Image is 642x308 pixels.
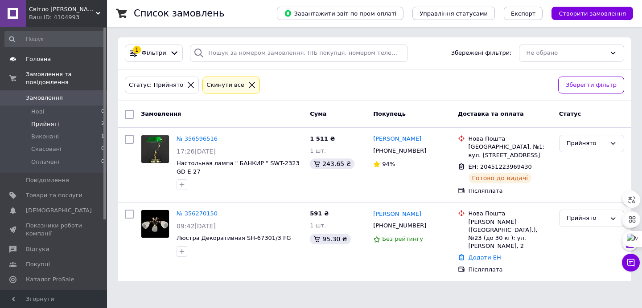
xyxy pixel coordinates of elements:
[177,235,291,241] a: Люстра Декоративная SH-67301/3 FG
[310,135,335,142] span: 1 511 ₴
[101,120,104,128] span: 2
[567,139,606,148] div: Прийнято
[141,210,169,238] img: Фото товару
[412,7,495,20] button: Управління статусами
[458,110,524,117] span: Доставка та оплата
[26,176,69,184] span: Повідомлення
[371,220,428,231] div: [PHONE_NUMBER]
[559,10,626,17] span: Створити замовлення
[177,210,218,217] a: № 356270150
[469,218,552,251] div: [PERSON_NAME] ([GEOGRAPHIC_DATA].), №23 (до 30 кг): ул. [PERSON_NAME], 2
[26,222,82,238] span: Показники роботи компанії
[310,110,326,117] span: Cума
[134,8,224,19] h1: Список замовлень
[141,135,169,163] img: Фото товару
[310,222,326,229] span: 1 шт.
[382,161,395,167] span: 94%
[469,210,552,218] div: Нова Пошта
[284,9,396,17] span: Завантажити звіт по пром-оплаті
[469,143,552,159] div: [GEOGRAPHIC_DATA], №1: вул. [STREET_ADDRESS]
[26,276,74,284] span: Каталог ProSale
[566,81,617,90] span: Зберегти фільтр
[31,158,59,166] span: Оплачені
[558,77,624,94] button: Зберегти фільтр
[31,108,44,116] span: Нові
[420,10,488,17] span: Управління статусами
[26,260,50,268] span: Покупці
[511,10,536,17] span: Експорт
[310,210,329,217] span: 591 ₴
[177,135,218,142] a: № 356596516
[310,147,326,154] span: 1 шт.
[141,110,181,117] span: Замовлення
[373,210,421,219] a: [PERSON_NAME]
[371,145,428,157] div: [PHONE_NUMBER]
[127,81,185,90] div: Статус: Прийнято
[177,223,216,230] span: 09:42[DATE]
[527,49,606,58] div: Не обрано
[551,7,633,20] button: Створити замовлення
[469,254,501,261] a: Додати ЕН
[469,173,532,183] div: Готово до видачі
[205,81,246,90] div: Cкинути все
[31,145,62,153] span: Скасовані
[469,163,532,170] span: ЕН: 20451223969430
[4,31,105,47] input: Пошук
[451,49,512,57] span: Збережені фільтри:
[133,46,141,54] div: 1
[469,266,552,274] div: Післяплата
[373,135,421,143] a: [PERSON_NAME]
[26,55,51,63] span: Головна
[277,7,403,20] button: Завантажити звіт по пром-оплаті
[310,158,354,169] div: 243.65 ₴
[29,5,96,13] span: Світло Є
[469,187,552,195] div: Післяплата
[31,133,59,141] span: Виконані
[190,45,408,62] input: Пошук за номером замовлення, ПІБ покупця, номером телефону, Email, номером накладної
[101,108,104,116] span: 0
[141,135,169,163] a: Фото товару
[101,145,104,153] span: 0
[101,133,104,141] span: 1
[622,254,640,272] button: Чат з покупцем
[31,120,59,128] span: Прийняті
[504,7,543,20] button: Експорт
[177,148,216,155] span: 17:26[DATE]
[373,110,406,117] span: Покупець
[26,207,92,215] span: [DEMOGRAPHIC_DATA]
[469,135,552,143] div: Нова Пошта
[26,94,63,102] span: Замовлення
[310,234,350,244] div: 95.30 ₴
[567,214,606,223] div: Прийнято
[543,10,633,16] a: Створити замовлення
[142,49,166,57] span: Фільтри
[26,245,49,253] span: Відгуки
[26,70,107,86] span: Замовлення та повідомлення
[101,158,104,166] span: 0
[29,13,107,21] div: Ваш ID: 4104993
[382,235,423,242] span: Без рейтингу
[26,191,82,199] span: Товари та послуги
[559,110,581,117] span: Статус
[177,160,300,175] a: Настольная лампа " БАНКИР " SWT-2323 GD E-27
